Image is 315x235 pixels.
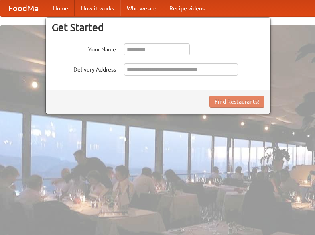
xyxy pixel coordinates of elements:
[75,0,120,16] a: How it works
[163,0,211,16] a: Recipe videos
[47,0,75,16] a: Home
[0,0,47,16] a: FoodMe
[52,63,116,74] label: Delivery Address
[52,43,116,53] label: Your Name
[209,96,264,108] button: Find Restaurants!
[52,21,264,33] h3: Get Started
[120,0,163,16] a: Who we are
